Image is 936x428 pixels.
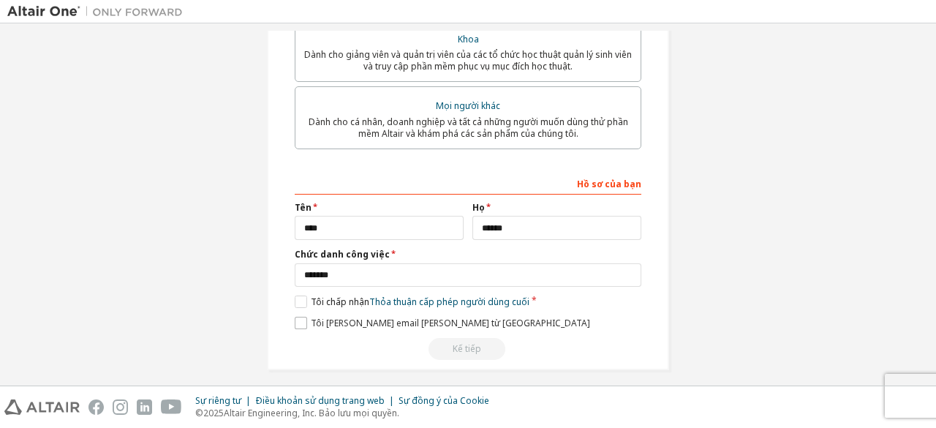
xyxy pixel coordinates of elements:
[304,48,632,72] font: Dành cho giảng viên và quản trị viên của các tổ chức học thuật quản lý sinh viên và truy cập phần...
[195,394,241,407] font: Sự riêng tư
[295,338,641,360] div: Please wait while checking email ...
[577,178,641,190] font: Hồ sơ của bạn
[161,399,182,415] img: youtube.svg
[113,399,128,415] img: instagram.svg
[311,317,590,329] font: Tôi [PERSON_NAME] email [PERSON_NAME] từ [GEOGRAPHIC_DATA]
[88,399,104,415] img: facebook.svg
[399,394,489,407] font: Sự đồng ý của Cookie
[458,33,479,45] font: Khoa
[7,4,190,19] img: Altair One
[311,296,369,308] font: Tôi chấp nhận
[4,399,80,415] img: altair_logo.svg
[137,399,152,415] img: linkedin.svg
[436,100,500,112] font: Mọi người khác
[369,296,529,308] font: Thỏa thuận cấp phép người dùng cuối
[295,248,390,260] font: Chức danh công việc
[309,116,628,140] font: Dành cho cá nhân, doanh nghiệp và tất cả những người muốn dùng thử phần mềm Altair và khám phá cá...
[195,407,203,419] font: ©
[224,407,399,419] font: Altair Engineering, Inc. Bảo lưu mọi quyền.
[472,201,485,214] font: Họ
[295,201,312,214] font: Tên
[203,407,224,419] font: 2025
[255,394,385,407] font: Điều khoản sử dụng trang web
